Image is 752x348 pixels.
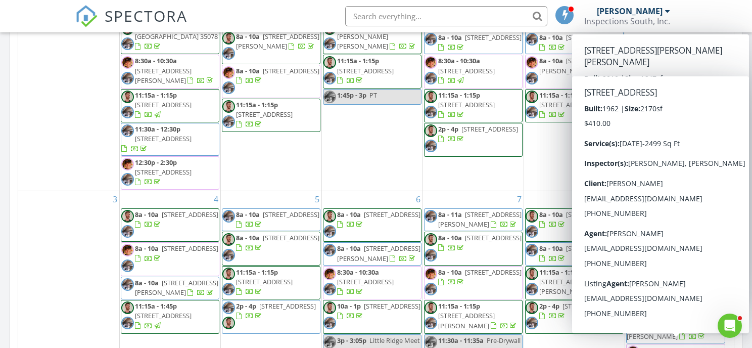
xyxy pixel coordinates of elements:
[121,173,134,186] img: ron.jpg
[323,72,336,84] img: ron.jpg
[525,89,624,122] a: 11:15a - 1:15p [STREET_ADDRESS]
[222,210,235,223] img: ron.jpg
[323,242,421,265] a: 8a - 10a [STREET_ADDRESS][PERSON_NAME]
[121,210,134,223] img: corbin1.jpg
[584,16,670,26] div: Inspections South, Inc.
[121,317,134,329] img: ron.jpg
[640,278,724,297] a: 8a - 10a [STREET_ADDRESS]
[337,244,420,263] span: [STREET_ADDRESS][PERSON_NAME]
[438,311,495,330] span: [STREET_ADDRESS][PERSON_NAME]
[259,301,316,311] span: [STREET_ADDRESS]
[323,283,336,295] img: ron.jpg
[425,210,437,223] img: ron.jpg
[438,66,495,75] span: [STREET_ADDRESS]
[345,6,547,26] input: Search everything...
[640,244,724,263] a: 8a - 10a [STREET_ADDRESS]
[135,56,215,84] a: 8:30a - 10:30a [STREET_ADDRESS][PERSON_NAME]
[135,100,192,109] span: [STREET_ADDRESS]
[539,33,623,52] a: 8a - 10a [STREET_ADDRESS]
[323,300,421,333] a: 10a - 1p [STREET_ADDRESS]
[236,277,293,286] span: [STREET_ADDRESS]
[337,268,394,296] a: 8:30a - 10:30a [STREET_ADDRESS]
[369,91,377,100] span: PT
[135,301,177,311] span: 11:15a - 1:45p
[425,106,437,118] img: ron.jpg
[438,91,480,100] span: 11:15a - 1:15p
[626,208,725,242] a: 8a - 10a [STREET_ADDRESS]
[640,244,664,253] span: 8a - 10a
[121,277,219,299] a: 8a - 10a [STREET_ADDRESS][PERSON_NAME]
[337,22,420,51] span: [STREET_ADDRESS][PERSON_NAME][PERSON_NAME]
[337,56,394,84] a: 11:15a - 1:15p [STREET_ADDRESS]
[323,56,336,69] img: corbin1.jpg
[566,244,623,253] span: [STREET_ADDRESS]
[323,210,336,223] img: corbin1.jpg
[121,124,134,137] img: ron.jpg
[236,100,278,109] span: 11:15a - 1:15p
[135,158,192,186] a: 12:30p - 2:30p [STREET_ADDRESS]
[438,301,480,311] span: 11:15a - 1:15p
[525,266,624,299] a: 11:15a - 1:15p [STREET_ADDRESS][PERSON_NAME]
[222,317,235,329] img: corbin1.jpg
[539,210,563,219] span: 8a - 10a
[313,191,321,207] a: Go to August 5, 2025
[222,32,235,45] img: corbin1.jpg
[121,242,219,276] a: 8a - 10a [STREET_ADDRESS]
[135,56,177,65] span: 8:30a - 10:30a
[135,91,192,119] a: 11:15a - 1:15p [STREET_ADDRESS]
[539,33,563,42] span: 8a - 10a
[236,210,319,229] a: 8a - 10a [STREET_ADDRESS]
[438,336,484,345] span: 11:30a - 11:35a
[627,278,639,291] img: corbin1.jpg
[539,268,619,296] a: 11:15a - 1:15p [STREET_ADDRESS][PERSON_NAME]
[121,56,134,69] img: screenshot_20231113_133745.jpg
[121,124,192,153] a: 11:30a - 12:30p [STREET_ADDRESS]
[121,55,219,88] a: 8:30a - 10:30a [STREET_ADDRESS][PERSON_NAME]
[438,268,462,277] span: 8a - 10a
[323,55,421,88] a: 11:15a - 1:15p [STREET_ADDRESS]
[263,66,319,75] span: [STREET_ADDRESS]
[526,244,538,256] img: ron.jpg
[539,268,581,277] span: 11:15a - 1:15p
[425,56,437,69] img: screenshot_20231113_133745.jpg
[424,208,523,231] a: 8a - 11a [STREET_ADDRESS][PERSON_NAME]
[121,225,134,238] img: ron.jpg
[525,31,624,54] a: 8a - 10a [STREET_ADDRESS]
[323,268,336,280] img: screenshot_20231113_133745.jpg
[135,244,159,253] span: 8a - 10a
[526,106,538,118] img: ron.jpg
[263,233,319,242] span: [STREET_ADDRESS]
[236,32,319,51] a: 8a - 10a [STREET_ADDRESS][PERSON_NAME]
[222,283,235,295] img: ron.jpg
[337,210,361,219] span: 8a - 10a
[212,191,220,207] a: Go to August 4, 2025
[438,33,462,42] span: 8a - 10a
[438,233,462,242] span: 8a - 10a
[438,91,495,119] a: 11:15a - 1:15p [STREET_ADDRESS]
[425,233,437,246] img: corbin1.jpg
[539,301,619,320] a: 2p - 4p [STREET_ADDRESS]
[121,301,134,314] img: corbin1.jpg
[526,317,538,329] img: ron.jpg
[222,268,235,280] img: corbin1.jpg
[337,56,379,65] span: 11:15a - 1:15p
[121,300,219,333] a: 11:15a - 1:45p [STREET_ADDRESS]
[135,124,180,134] span: 11:30a - 12:30p
[526,225,538,238] img: ron.jpg
[121,89,219,122] a: 11:15a - 1:15p [STREET_ADDRESS]
[438,33,522,52] a: 8a - 10a [STREET_ADDRESS]
[121,72,134,84] img: ron.jpg
[539,244,563,253] span: 8a - 10a
[222,208,320,231] a: 8a - 10a [STREET_ADDRESS]
[425,301,437,314] img: corbin1.jpg
[526,56,538,69] img: screenshot_20231113_133745.jpg
[337,336,366,345] span: 3p - 3:05p
[539,56,623,75] a: 8a - 10a [STREET_ADDRESS][PERSON_NAME]
[236,110,293,119] span: [STREET_ADDRESS]
[425,140,437,152] img: ron.jpg
[424,31,523,54] a: 8a - 10a [STREET_ADDRESS]
[323,21,421,54] a: 8a - 10a [STREET_ADDRESS][PERSON_NAME][PERSON_NAME]
[539,91,581,100] span: 11:15a - 1:15p
[135,167,192,177] span: [STREET_ADDRESS]
[222,65,320,98] a: 8a - 10a [STREET_ADDRESS]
